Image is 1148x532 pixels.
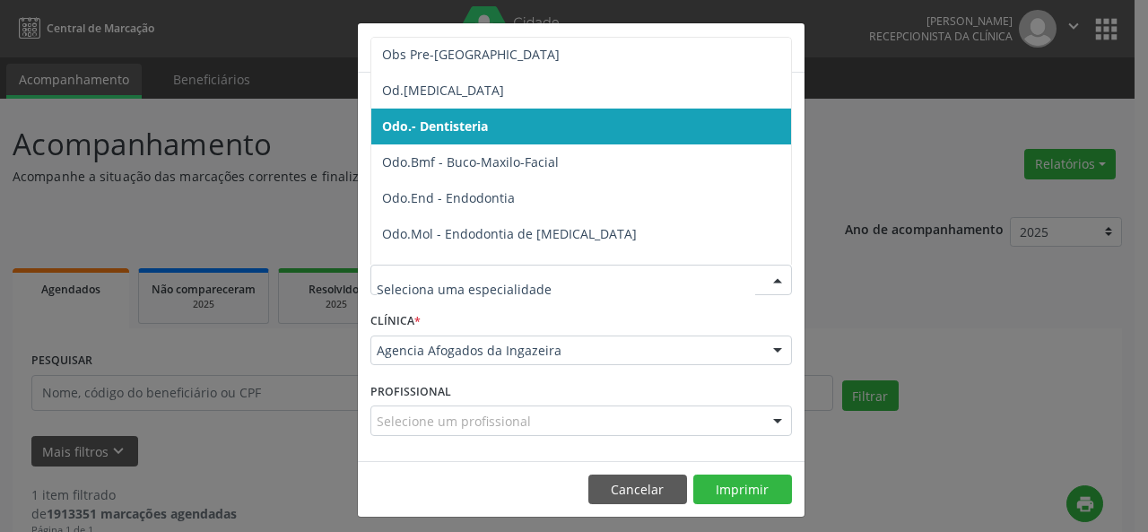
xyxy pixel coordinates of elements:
[377,412,531,431] span: Selecione um profissional
[382,46,560,63] span: Obs Pre-[GEOGRAPHIC_DATA]
[377,271,755,307] input: Seleciona uma especialidade
[370,308,421,336] label: CLÍNICA
[382,225,637,242] span: Odo.Mol - Endodontia de [MEDICAL_DATA]
[382,153,559,170] span: Odo.Bmf - Buco-Maxilo-Facial
[588,475,687,505] button: Cancelar
[377,342,755,360] span: Agencia Afogados da Ingazeira
[382,261,505,278] span: Odo.Ped - Pediatrica
[769,23,804,67] button: Close
[693,475,792,505] button: Imprimir
[382,189,515,206] span: Odo.End - Endodontia
[370,378,451,406] label: PROFISSIONAL
[382,82,504,99] span: Od.[MEDICAL_DATA]
[382,118,488,135] span: Odo.- Dentisteria
[370,36,576,59] h5: Relatório de agendamentos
